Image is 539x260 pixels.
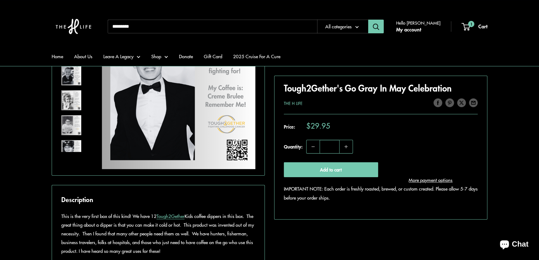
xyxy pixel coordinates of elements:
img: Tough2Gether's Go Gray In May Celebration [102,16,255,169]
button: Increase quantity [340,140,353,153]
input: Search... [108,20,317,33]
img: Tough2Gether's Go Gray In May Celebration [61,90,81,110]
p: IMPORTANT NOTE: Each order is freshly roasted, brewed, or custom created. Please allow 5-7 days b... [284,184,478,202]
a: 1 Cart [462,22,487,31]
img: Tough2Gether's Go Gray In May Celebration [61,65,81,85]
a: Donate [179,52,193,61]
h2: Description [61,195,255,205]
span: Hello [PERSON_NAME] [396,19,440,27]
span: $29.95 [306,122,330,129]
img: Tough2Gether's Go Gray In May Celebration [61,115,81,135]
input: Quantity [320,140,340,153]
a: Pin on Pinterest [445,98,454,107]
a: 2025 Cruise For A Cure [233,52,280,61]
a: Tough2Gether [157,213,185,219]
span: Price: [284,122,306,131]
h1: Tough2Gether's Go Gray In May Celebration [284,82,478,94]
a: Shop [151,52,168,61]
img: Tough2Gether's Go Gray In May Celebration [61,140,81,160]
button: Search [368,20,384,33]
button: Add to cart [284,162,378,177]
inbox-online-store-chat: Shopify online store chat [494,235,534,255]
img: The H Life [52,6,95,47]
a: About Us [74,52,92,61]
span: Cart [478,22,487,30]
button: Decrease quantity [307,140,320,153]
span: 1 [468,21,474,27]
a: Home [52,52,63,61]
a: My account [396,25,421,34]
label: Quantity: [284,138,306,154]
a: Leave A Legacy [103,52,140,61]
a: Tweet on Twitter [457,98,466,107]
p: This is the very first box of this kind! We have 12 Kids coffee dippers in this box. The great th... [61,212,255,255]
a: Share on Facebook [434,98,442,107]
a: The H Life [284,100,302,106]
a: Share by email [469,98,478,107]
a: Gift Card [204,52,222,61]
a: More payment options [384,176,478,184]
